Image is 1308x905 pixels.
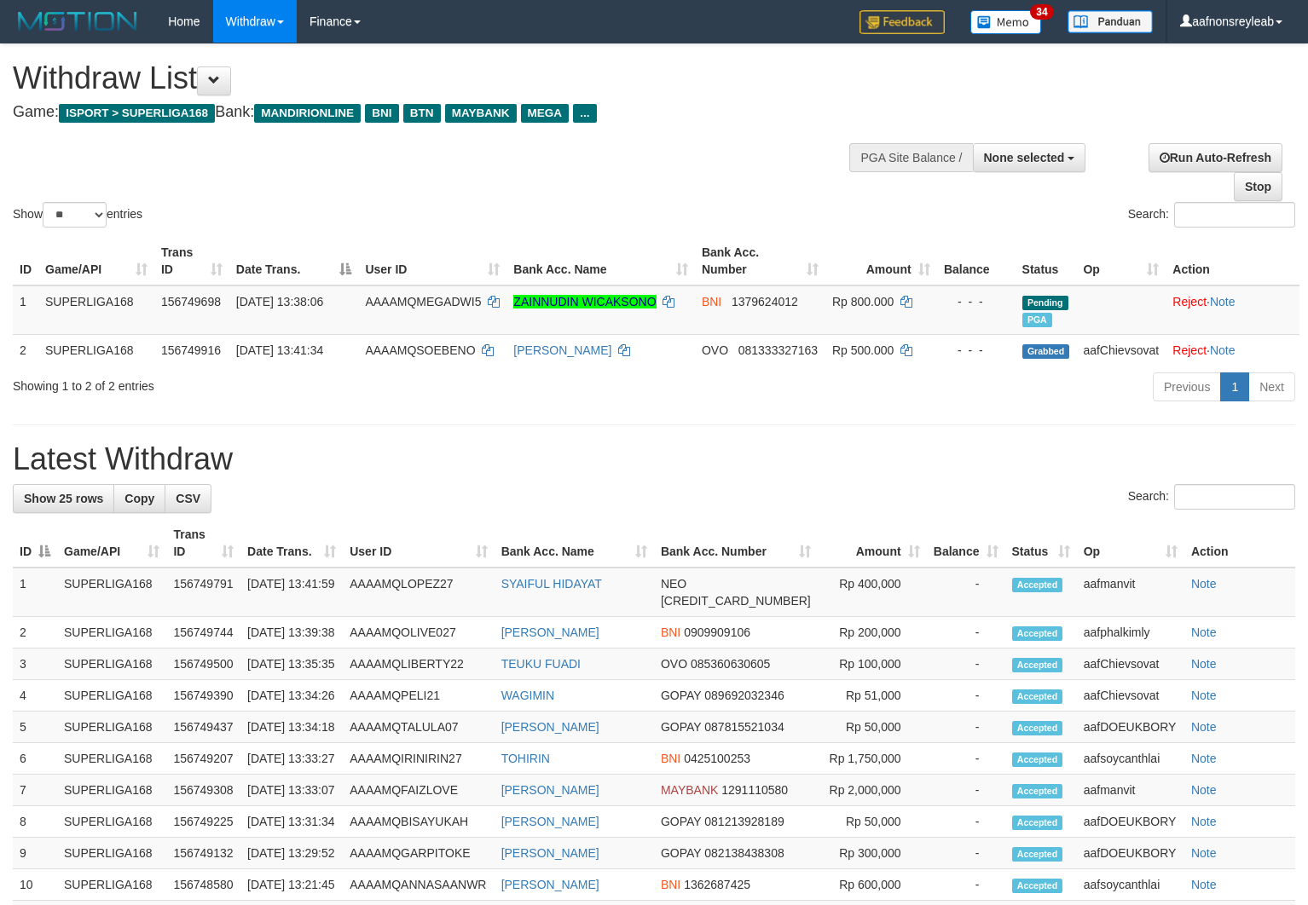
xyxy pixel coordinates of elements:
td: AAAAMQIRINIRIN27 [343,743,494,775]
span: Copy 1379624012 to clipboard [732,295,798,308]
td: - [927,568,1005,617]
td: SUPERLIGA168 [57,838,166,869]
span: AAAAMQSOEBENO [365,343,475,357]
td: aafphalkimly [1077,617,1184,648]
div: PGA Site Balance / [849,143,972,172]
span: Accepted [1012,752,1063,767]
div: - - - [944,293,1009,310]
h1: Withdraw List [13,61,855,95]
td: SUPERLIGA168 [57,568,166,617]
td: SUPERLIGA168 [57,680,166,712]
a: Note [1191,878,1217,891]
a: Note [1191,625,1217,639]
span: BNI [661,878,680,891]
span: BTN [403,104,441,123]
td: SUPERLIGA168 [57,617,166,648]
span: Accepted [1012,847,1063,862]
th: Status [1016,237,1077,285]
a: Reject [1172,295,1207,308]
th: Action [1166,237,1299,285]
a: Note [1191,720,1217,734]
td: - [927,680,1005,712]
td: 3 [13,648,57,680]
td: 8 [13,806,57,838]
label: Show entries [13,202,142,228]
a: Note [1191,846,1217,860]
th: Amount: activate to sort column ascending [825,237,937,285]
div: Showing 1 to 2 of 2 entries [13,371,532,395]
td: [DATE] 13:31:34 [240,806,343,838]
td: - [927,743,1005,775]
span: Copy 5859459223534313 to clipboard [661,594,811,608]
td: 156749437 [166,712,240,743]
td: AAAAMQGARPITOKE [343,838,494,869]
a: Note [1191,752,1217,765]
td: aafsoycanthlai [1077,743,1184,775]
td: aafChievsovat [1077,680,1184,712]
td: SUPERLIGA168 [38,334,154,366]
td: 156749207 [166,743,240,775]
span: Rp 500.000 [832,343,894,357]
a: TOHIRIN [501,752,550,765]
td: AAAAMQLOPEZ27 [343,568,494,617]
span: GOPAY [661,720,701,734]
a: Note [1210,295,1236,308]
th: Amount: activate to sort column ascending [818,519,927,568]
td: SUPERLIGA168 [57,806,166,838]
td: 156749225 [166,806,240,838]
td: [DATE] 13:35:35 [240,648,343,680]
th: ID: activate to sort column descending [13,519,57,568]
span: 156749698 [161,295,221,308]
span: AAAAMQMEGADWI5 [365,295,481,308]
td: [DATE] 13:21:45 [240,869,343,901]
td: Rp 50,000 [818,712,927,743]
span: Marked by aafsoycanthlai [1022,313,1052,327]
span: Accepted [1012,784,1063,798]
span: Copy 081213928189 to clipboard [704,815,784,828]
td: AAAAMQPELI21 [343,680,494,712]
td: aafDOEUKBORY [1077,806,1184,838]
img: Button%20Memo.svg [970,10,1042,34]
span: MAYBANK [445,104,517,123]
a: Note [1191,577,1217,591]
a: Stop [1234,172,1282,201]
td: 2 [13,334,38,366]
th: Bank Acc. Number: activate to sort column ascending [695,237,825,285]
td: aafmanvit [1077,568,1184,617]
td: [DATE] 13:34:26 [240,680,343,712]
a: Next [1248,372,1295,401]
td: 4 [13,680,57,712]
td: Rp 400,000 [818,568,927,617]
td: SUPERLIGA168 [57,869,166,901]
th: User ID: activate to sort column ascending [358,237,506,285]
span: ISPORT > SUPERLIGA168 [59,104,215,123]
span: NEO [661,577,686,591]
th: Date Trans.: activate to sort column descending [229,237,359,285]
span: Copy 0909909106 to clipboard [684,625,750,639]
td: Rp 100,000 [818,648,927,680]
td: - [927,712,1005,743]
span: None selected [984,151,1065,164]
a: [PERSON_NAME] [501,625,599,639]
th: Balance: activate to sort column ascending [927,519,1005,568]
td: [DATE] 13:29:52 [240,838,343,869]
span: Accepted [1012,689,1063,704]
td: 156749791 [166,568,240,617]
span: Show 25 rows [24,492,103,505]
td: [DATE] 13:33:27 [240,743,343,775]
td: Rp 200,000 [818,617,927,648]
td: AAAAMQBISAYUKAH [343,806,494,838]
a: [PERSON_NAME] [501,878,599,891]
td: AAAAMQLIBERTY22 [343,648,494,680]
span: Copy 089692032346 to clipboard [704,689,784,702]
td: 1 [13,568,57,617]
span: GOPAY [661,815,701,828]
img: MOTION_logo.png [13,9,142,34]
a: Reject [1172,343,1207,357]
a: SYAIFUL HIDAYAT [501,577,602,591]
td: - [927,806,1005,838]
th: Balance [937,237,1016,285]
h1: Latest Withdraw [13,442,1295,476]
img: Feedback.jpg [859,10,945,34]
span: OVO [661,657,687,671]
